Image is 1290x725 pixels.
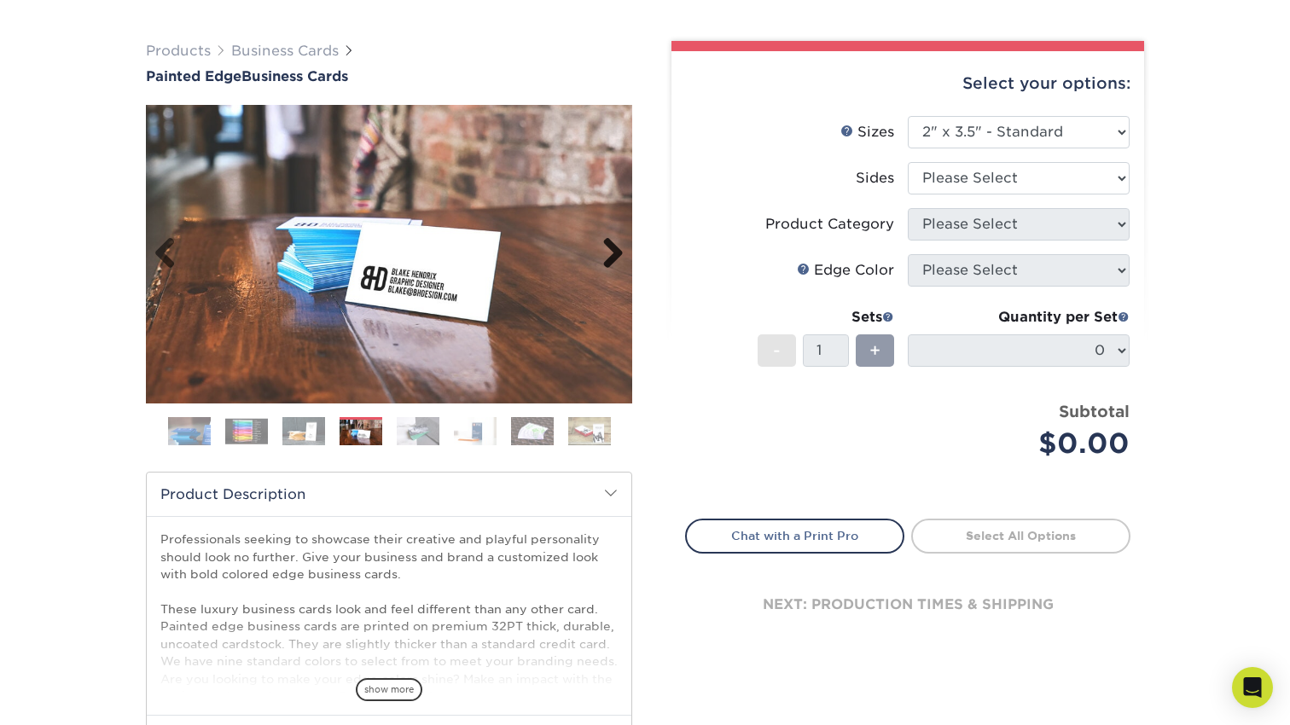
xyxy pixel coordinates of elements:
[1232,667,1273,708] div: Open Intercom Messenger
[147,473,631,516] h2: Product Description
[1059,402,1130,420] strong: Subtotal
[908,307,1130,328] div: Quantity per Set
[168,410,211,453] img: Business Cards 01
[797,260,894,281] div: Edge Color
[225,418,268,444] img: Business Cards 02
[146,68,241,84] span: Painted Edge
[773,338,781,363] span: -
[840,122,894,142] div: Sizes
[146,68,632,84] a: Painted EdgeBusiness Cards
[146,86,632,422] img: Painted Edge 04
[921,423,1130,464] div: $0.00
[356,678,422,701] span: show more
[146,43,211,59] a: Products
[397,416,439,446] img: Business Cards 05
[869,338,880,363] span: +
[146,68,632,84] h1: Business Cards
[568,416,611,446] img: Business Cards 08
[685,554,1130,656] div: next: production times & shipping
[454,416,497,446] img: Business Cards 06
[758,307,894,328] div: Sets
[911,519,1130,553] a: Select All Options
[765,214,894,235] div: Product Category
[511,416,554,446] img: Business Cards 07
[685,519,904,553] a: Chat with a Print Pro
[282,416,325,446] img: Business Cards 03
[231,43,339,59] a: Business Cards
[685,51,1130,116] div: Select your options:
[856,168,894,188] div: Sides
[340,418,382,448] img: Business Cards 04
